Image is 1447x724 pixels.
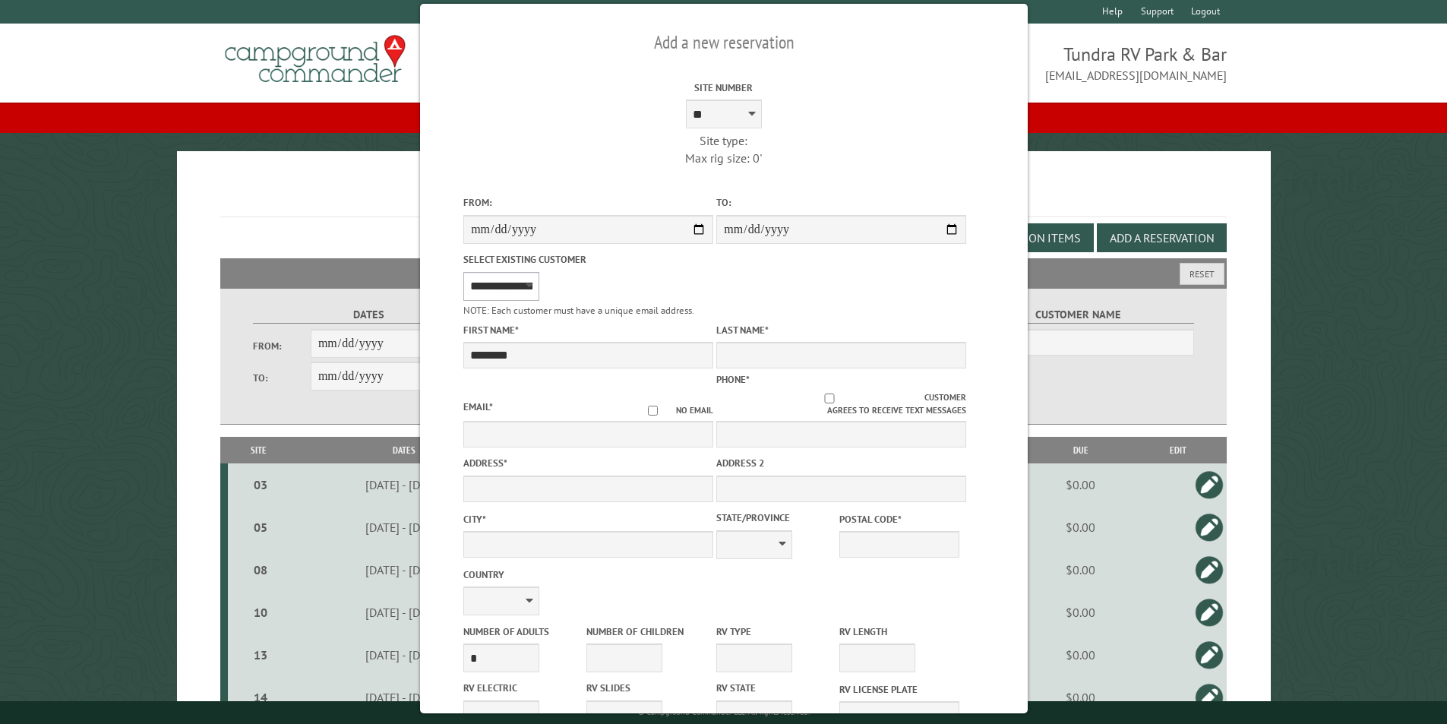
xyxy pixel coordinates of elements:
label: Site Number [599,81,848,95]
button: Reset [1180,263,1224,285]
label: Select existing customer [463,252,713,267]
div: [DATE] - [DATE] [292,647,517,662]
label: Phone [716,373,750,386]
h1: Reservations [220,175,1227,217]
div: [DATE] - [DATE] [292,562,517,577]
label: Postal Code [839,512,959,526]
label: Address [463,456,713,470]
td: $0.00 [1032,591,1129,634]
th: Edit [1129,437,1227,463]
label: City [463,512,713,526]
div: [DATE] - [DATE] [292,605,517,620]
label: To: [716,195,966,210]
div: 13 [234,647,287,662]
label: Number of Children [586,624,706,639]
img: Campground Commander [220,30,410,89]
label: RV State [716,681,836,695]
label: Country [463,568,713,582]
h2: Add a new reservation [463,28,984,57]
button: Edit Add-on Items [963,223,1094,252]
div: 03 [234,477,287,492]
div: 08 [234,562,287,577]
div: 05 [234,520,287,535]
label: Customer agrees to receive text messages [716,391,966,417]
label: To: [253,371,311,385]
button: Add a Reservation [1097,223,1227,252]
td: $0.00 [1032,676,1129,719]
td: $0.00 [1032,549,1129,591]
div: Site type: [599,132,848,149]
label: Customer Name [962,306,1194,324]
div: [DATE] - [DATE] [292,520,517,535]
label: From: [463,195,713,210]
label: RV Slides [586,681,706,695]
label: RV Electric [463,681,583,695]
td: $0.00 [1032,506,1129,549]
label: First Name [463,323,713,337]
label: RV Length [839,624,959,639]
label: From: [253,339,311,353]
div: [DATE] - [DATE] [292,477,517,492]
th: Due [1032,437,1129,463]
label: RV Type [716,624,836,639]
label: State/Province [716,511,836,525]
input: No email [630,406,676,416]
td: $0.00 [1032,634,1129,676]
label: Last Name [716,323,966,337]
input: Customer agrees to receive text messages [734,394,924,403]
label: RV License Plate [839,682,959,697]
h2: Filters [220,258,1227,287]
label: No email [630,404,713,417]
td: $0.00 [1032,463,1129,506]
th: Site [228,437,289,463]
div: [DATE] - [DATE] [292,690,517,705]
label: Dates [253,306,485,324]
small: NOTE: Each customer must have a unique email address. [463,304,694,317]
div: 10 [234,605,287,620]
small: © Campground Commander LLC. All rights reserved. [638,707,810,717]
th: Dates [289,437,519,463]
label: Number of Adults [463,624,583,639]
label: Address 2 [716,456,966,470]
div: Max rig size: 0' [599,150,848,166]
div: 14 [234,690,287,705]
label: Email [463,400,493,413]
